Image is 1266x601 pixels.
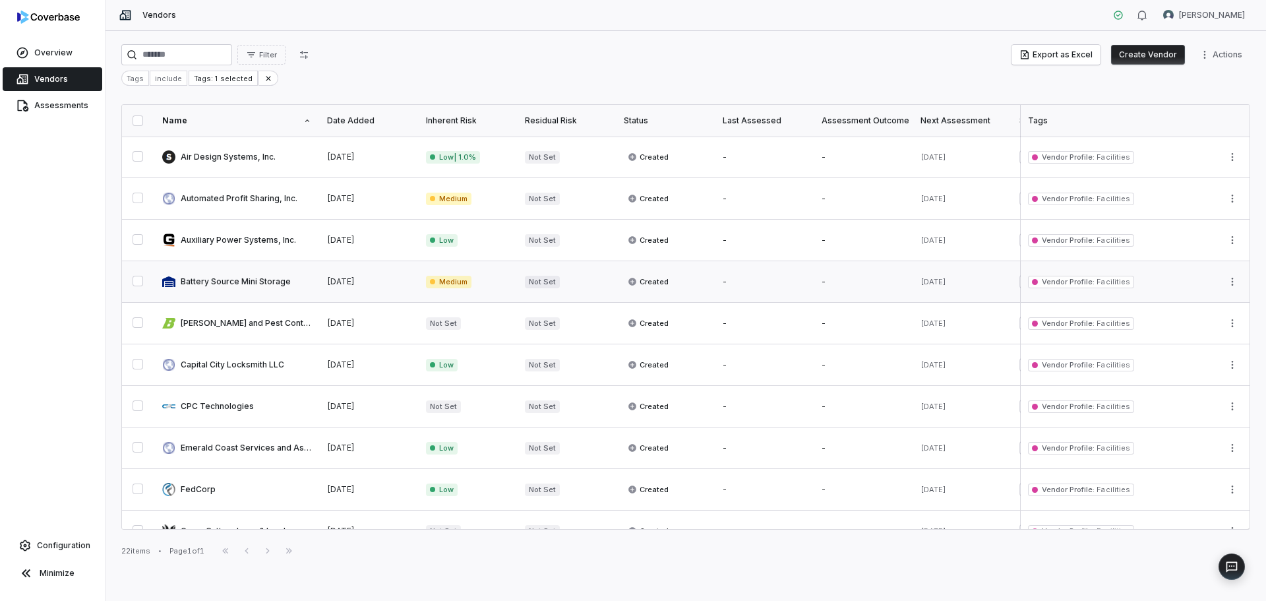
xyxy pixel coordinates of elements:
[1095,402,1130,411] span: Facilities
[715,137,814,178] td: -
[628,443,669,453] span: Created
[628,235,669,245] span: Created
[327,152,355,162] span: [DATE]
[1222,313,1243,333] button: More actions
[237,45,286,65] button: Filter
[1095,360,1130,369] span: Facilities
[814,178,913,220] td: -
[162,115,311,126] div: Name
[327,235,355,245] span: [DATE]
[327,318,355,328] span: [DATE]
[1095,277,1130,286] span: Facilities
[1019,400,1093,413] span: Copier/Printer/Scanner Services
[1019,275,1093,288] span: Storage Facility
[158,546,162,555] div: •
[327,360,355,369] span: [DATE]
[34,74,68,84] span: Vendors
[628,360,669,370] span: Created
[628,401,669,412] span: Created
[1095,194,1130,203] span: Facilities
[142,10,176,20] span: Vendors
[715,344,814,386] td: -
[426,317,461,330] span: Not Set
[3,67,102,91] a: Vendors
[1019,234,1093,247] span: Equipment/Maintenance
[628,193,669,204] span: Created
[1042,277,1095,286] span: Vendor Profile :
[1042,526,1095,536] span: Vendor Profile :
[814,137,913,178] td: -
[715,178,814,220] td: -
[920,443,946,453] span: [DATE]
[920,194,946,203] span: [DATE]
[5,560,100,586] button: Minimize
[259,50,277,60] span: Filter
[525,317,560,330] span: Not Set
[715,303,814,344] td: -
[920,526,946,536] span: [DATE]
[715,511,814,552] td: -
[34,47,73,58] span: Overview
[1042,152,1095,162] span: Vendor Profile :
[525,151,560,164] span: Not Set
[525,234,560,247] span: Not Set
[624,115,707,126] div: Status
[426,151,480,164] span: Low | 1.0%
[628,276,669,287] span: Created
[814,220,913,261] td: -
[1095,319,1130,328] span: Facilities
[1042,236,1095,245] span: Vendor Profile :
[628,526,669,536] span: Created
[1163,10,1174,20] img: Liz Gilmore avatar
[17,11,80,24] img: logo-D7KZi-bG.svg
[1019,115,1102,126] div: Services
[1019,317,1093,330] span: Property Maintenance
[715,220,814,261] td: -
[327,193,355,203] span: [DATE]
[814,303,913,344] td: -
[814,261,913,303] td: -
[327,276,355,286] span: [DATE]
[1195,45,1250,65] button: More actions
[426,400,461,413] span: Not Set
[3,94,102,117] a: Assessments
[1019,358,1093,371] span: Manual lock repair or replacement.
[1042,443,1095,453] span: Vendor Profile :
[525,115,608,126] div: Residual Risk
[1222,355,1243,375] button: More actions
[426,193,471,205] span: Medium
[121,546,150,556] div: 22 items
[723,115,806,126] div: Last Assessed
[814,344,913,386] td: -
[1042,402,1095,411] span: Vendor Profile :
[1042,194,1095,203] span: Vendor Profile :
[426,115,509,126] div: Inherent Risk
[920,115,1004,126] div: Next Assessment
[34,100,88,111] span: Assessments
[628,152,669,162] span: Created
[715,469,814,511] td: -
[525,525,560,538] span: Not Set
[1222,189,1243,208] button: More actions
[628,318,669,329] span: Created
[920,152,946,162] span: [DATE]
[426,276,471,288] span: Medium
[1111,45,1185,65] button: Create Vendor
[1011,45,1100,65] button: Export as Excel
[525,400,560,413] span: Not Set
[327,526,355,536] span: [DATE]
[1019,150,1060,164] span: HVAC
[189,71,257,86] div: Tags: 1 selected
[1019,192,1093,205] span: ATM Lease Agreement
[1042,360,1095,369] span: Vendor Profile :
[1019,441,1093,455] span: Cleaning/Janitorial Services
[814,469,913,511] td: -
[814,386,913,427] td: -
[426,525,461,538] span: Not Set
[5,534,100,557] a: Configuration
[1222,147,1243,167] button: More actions
[920,319,946,328] span: [DATE]
[525,276,560,288] span: Not Set
[715,386,814,427] td: -
[715,261,814,303] td: -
